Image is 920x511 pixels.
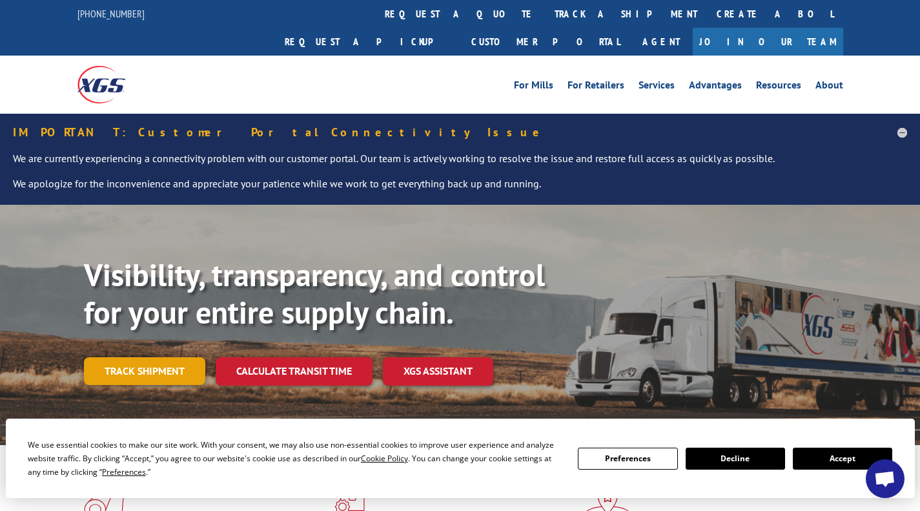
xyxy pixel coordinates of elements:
a: For Mills [514,80,553,94]
span: Preferences [102,466,146,477]
div: Cookie Consent Prompt [6,419,915,498]
a: Join Our Team [693,28,843,56]
a: Resources [756,80,801,94]
a: For Retailers [567,80,624,94]
a: Agent [629,28,693,56]
a: [PHONE_NUMBER] [77,7,145,20]
a: Track shipment [84,357,205,384]
b: Visibility, transparency, and control for your entire supply chain. [84,255,545,332]
a: Calculate transit time [216,357,373,385]
a: Customer Portal [462,28,629,56]
div: Open chat [866,459,905,498]
a: XGS ASSISTANT [383,357,493,385]
a: Request a pickup [275,28,462,56]
div: We use essential cookies to make our site work. With your consent, we may also use non-essential ... [28,438,562,479]
button: Decline [686,448,785,470]
a: Services [639,80,675,94]
h5: IMPORTANT: Customer Portal Connectivity Issue [13,127,907,138]
p: We are currently experiencing a connectivity problem with our customer portal. Our team is active... [13,151,907,177]
a: About [815,80,843,94]
span: Cookie Policy [361,453,408,464]
button: Preferences [578,448,677,470]
button: Accept [793,448,892,470]
a: Advantages [689,80,742,94]
p: We apologize for the inconvenience and appreciate your patience while we work to get everything b... [13,176,907,192]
